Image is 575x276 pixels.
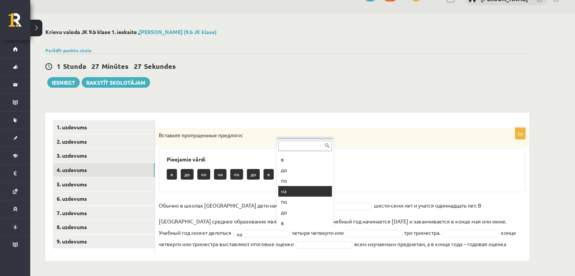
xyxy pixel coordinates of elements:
div: по [278,175,332,186]
div: до [278,207,332,218]
div: в [278,154,332,165]
div: в [278,218,332,228]
div: по [278,197,332,207]
div: на [278,186,332,197]
div: до [278,165,332,175]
